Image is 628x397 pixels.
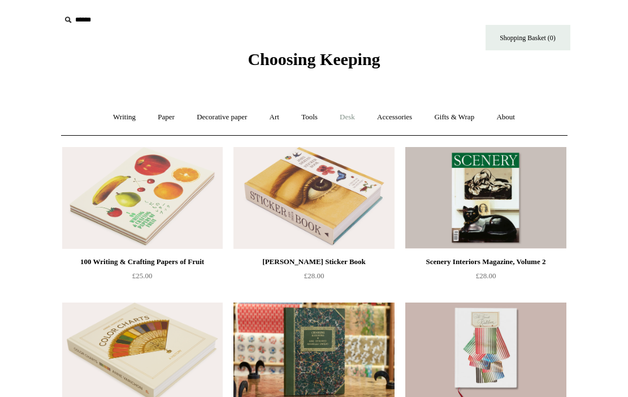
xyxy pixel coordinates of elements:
a: [PERSON_NAME] Sticker Book £28.00 [233,255,394,301]
a: John Derian Sticker Book John Derian Sticker Book [233,147,394,249]
a: Shopping Basket (0) [486,25,570,50]
span: £25.00 [132,271,153,280]
div: [PERSON_NAME] Sticker Book [236,255,391,269]
a: Paper [148,102,185,132]
a: 100 Writing & Crafting Papers of Fruit £25.00 [62,255,223,301]
span: Choosing Keeping [248,50,380,68]
span: £28.00 [476,271,496,280]
span: £28.00 [304,271,324,280]
a: Scenery Interiors Magazine, Volume 2 £28.00 [405,255,566,301]
a: Accessories [367,102,422,132]
img: John Derian Sticker Book [233,147,394,249]
a: Art [259,102,289,132]
a: Decorative paper [187,102,257,132]
div: 100 Writing & Crafting Papers of Fruit [65,255,220,269]
a: Writing [103,102,146,132]
img: Scenery Interiors Magazine, Volume 2 [405,147,566,249]
a: 100 Writing & Crafting Papers of Fruit 100 Writing & Crafting Papers of Fruit [62,147,223,249]
a: Choosing Keeping [248,59,380,67]
a: About [486,102,525,132]
a: Desk [330,102,365,132]
img: 100 Writing & Crafting Papers of Fruit [62,147,223,249]
a: Tools [291,102,328,132]
a: Scenery Interiors Magazine, Volume 2 Scenery Interiors Magazine, Volume 2 [405,147,566,249]
div: Scenery Interiors Magazine, Volume 2 [408,255,563,269]
a: Gifts & Wrap [424,102,484,132]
